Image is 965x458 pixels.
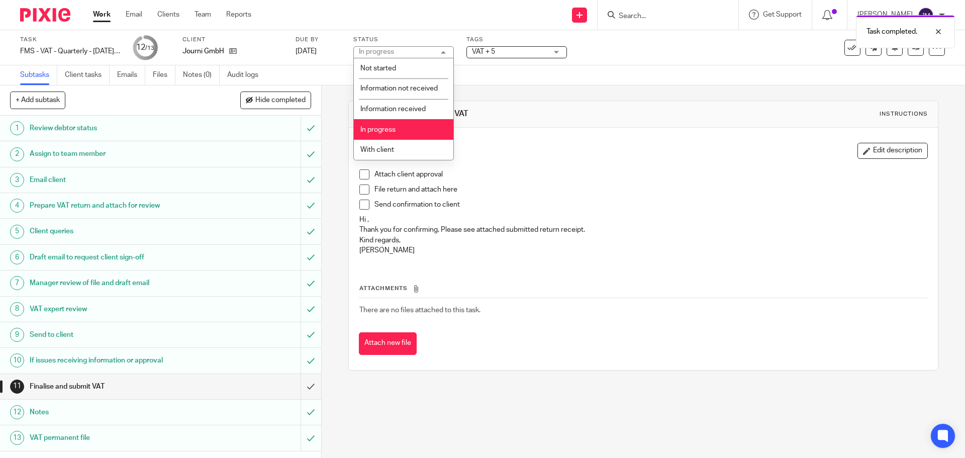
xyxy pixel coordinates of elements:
label: Client [182,36,283,44]
a: Clients [157,10,179,20]
div: 5 [10,225,24,239]
p: Thank you for confirming. Please see attached submitted return receipt. [359,225,927,235]
h1: Review debtor status [30,121,204,136]
a: Client tasks [65,65,110,85]
p: [PERSON_NAME] [359,245,927,255]
div: 2 [10,147,24,161]
div: 8 [10,302,24,316]
div: Instructions [880,110,928,118]
span: There are no files attached to this task. [359,307,480,314]
button: Attach new file [359,332,417,355]
h1: Client queries [30,224,204,239]
span: [DATE] [296,48,317,55]
label: Status [353,36,454,44]
a: Work [93,10,111,20]
button: + Add subtask [10,91,65,109]
a: Emails [117,65,145,85]
h1: VAT expert review [30,302,204,317]
h1: Email client [30,172,204,188]
h1: If issues receiving information or approval [30,353,204,368]
span: Hide completed [255,97,306,105]
h1: Manager review of file and draft email [30,276,204,291]
a: Files [153,65,175,85]
div: 10 [10,353,24,368]
p: Attach client approval [374,169,927,179]
p: Task completed. [866,27,917,37]
h1: Notes [30,405,204,420]
p: File return and attach here [374,185,927,195]
span: Not started [360,65,396,72]
div: 4 [10,199,24,213]
a: Subtasks [20,65,57,85]
h1: Finalise and submit VAT [30,379,204,394]
img: svg%3E [918,7,934,23]
h1: Prepare VAT return and attach for review [30,198,204,213]
button: Edit description [857,143,928,159]
span: Information received [360,106,426,113]
span: With client [360,146,394,153]
h1: Send to client [30,327,204,342]
a: Reports [226,10,251,20]
span: In progress [360,126,396,133]
p: Journi GmbH [182,46,224,56]
a: Email [126,10,142,20]
a: Audit logs [227,65,266,85]
div: 11 [10,380,24,394]
div: 12 [10,405,24,419]
span: Attachments [359,286,408,291]
p: Hi , [359,215,927,225]
span: Information not received [360,85,438,92]
img: Pixie [20,8,70,22]
div: 9 [10,328,24,342]
button: Hide completed [240,91,311,109]
label: Due by [296,36,341,44]
small: /13 [145,45,154,51]
div: 3 [10,173,24,187]
h1: Finalise and submit VAT [380,109,665,119]
h1: Assign to team member [30,146,204,161]
div: FMS - VAT - Quarterly - [DATE] - [DATE] [20,46,121,56]
span: VAT + 5 [472,48,495,55]
div: In progress [359,48,394,55]
h1: VAT permanent file [30,430,204,445]
div: 1 [10,121,24,135]
div: 7 [10,276,24,290]
a: Team [195,10,211,20]
div: 12 [136,42,154,53]
div: FMS - VAT - Quarterly - June - August, 2025 [20,46,121,56]
label: Tags [466,36,567,44]
div: 13 [10,431,24,445]
h1: Draft email to request client sign-off [30,250,204,265]
p: Send confirmation to client [374,200,927,210]
div: 6 [10,250,24,264]
label: Task [20,36,121,44]
a: Notes (0) [183,65,220,85]
p: Kind regards, [359,235,927,245]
